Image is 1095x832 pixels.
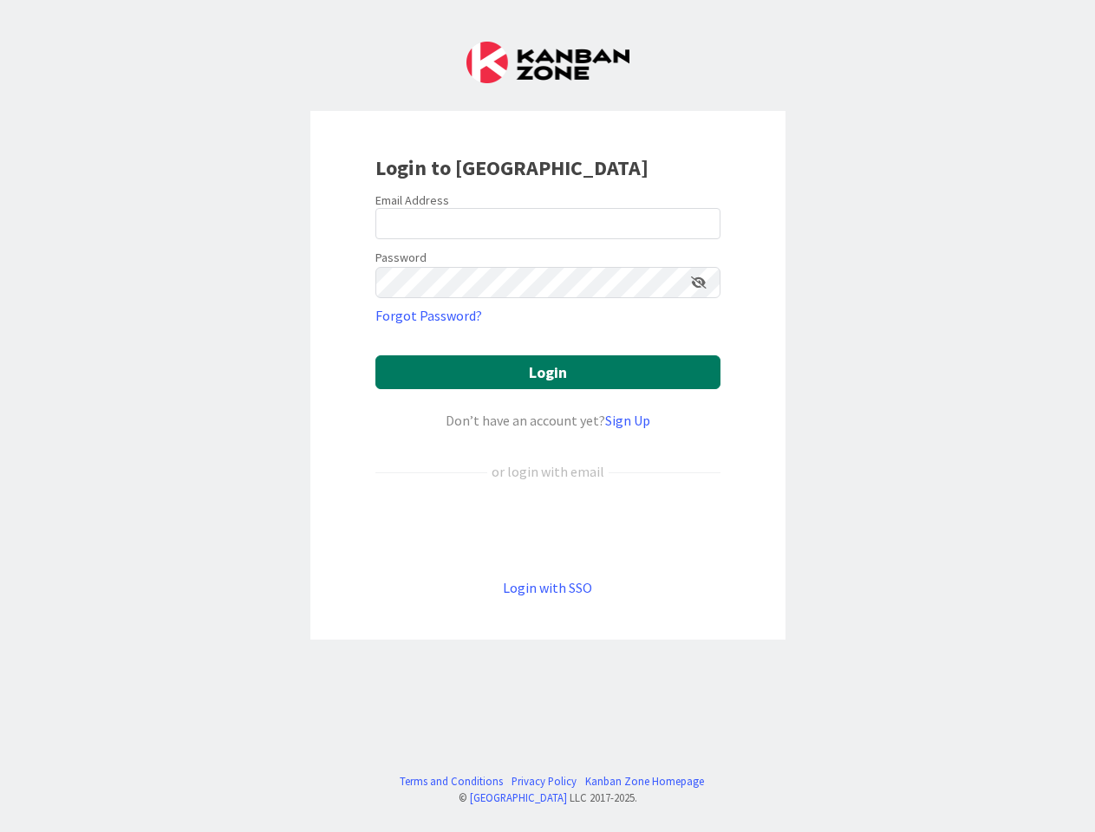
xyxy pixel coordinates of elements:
[487,461,609,482] div: or login with email
[375,410,720,431] div: Don’t have an account yet?
[512,773,577,790] a: Privacy Policy
[375,355,720,389] button: Login
[367,510,729,549] iframe: Sign in with Google Button
[470,790,567,804] a: [GEOGRAPHIC_DATA]
[375,249,427,267] label: Password
[375,192,449,208] label: Email Address
[375,305,482,326] a: Forgot Password?
[391,790,704,806] div: © LLC 2017- 2025 .
[585,773,704,790] a: Kanban Zone Homepage
[375,154,649,181] b: Login to [GEOGRAPHIC_DATA]
[503,579,592,596] a: Login with SSO
[466,42,629,83] img: Kanban Zone
[605,412,650,429] a: Sign Up
[400,773,503,790] a: Terms and Conditions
